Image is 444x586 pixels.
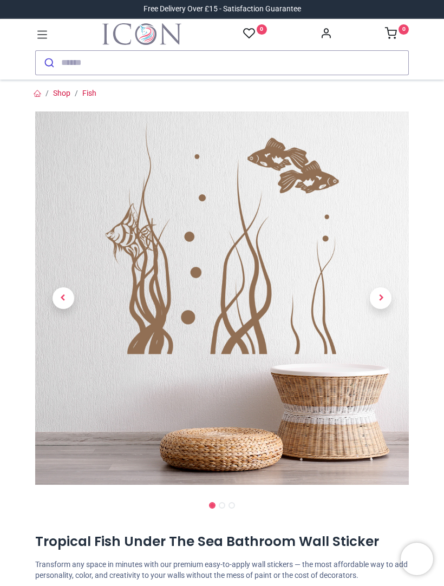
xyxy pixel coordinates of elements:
a: Shop [53,89,70,97]
a: Next [353,168,409,429]
h1: Tropical Fish Under The Sea Bathroom Wall Sticker [35,532,409,551]
a: Account Info [320,30,332,39]
a: Previous [35,168,92,429]
button: Submit [36,51,61,75]
sup: 0 [399,24,409,35]
img: Tropical Fish Under The Sea Bathroom Wall Sticker [35,111,409,485]
img: Icon Wall Stickers [102,23,181,45]
p: Transform any space in minutes with our premium easy-to-apply wall stickers — the most affordable... [35,559,409,581]
span: Previous [53,287,74,309]
a: 0 [243,27,267,41]
span: Next [370,287,391,309]
a: 0 [385,30,409,39]
iframe: Brevo live chat [401,543,433,575]
div: Free Delivery Over £15 - Satisfaction Guarantee [143,4,301,15]
sup: 0 [257,24,267,35]
a: Fish [82,89,96,97]
a: Logo of Icon Wall Stickers [102,23,181,45]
